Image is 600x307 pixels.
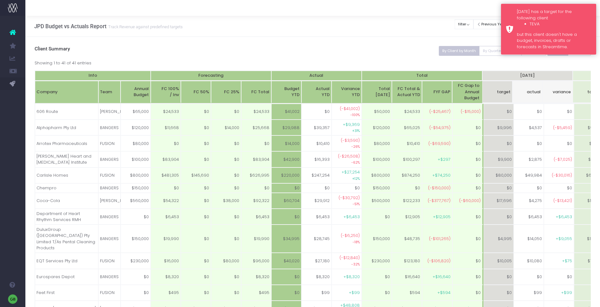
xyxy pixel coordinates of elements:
[151,285,181,301] td: $495
[151,71,271,81] th: Forecasting
[428,140,451,147] span: (-$69,590)
[514,253,544,269] td: $10,080
[107,23,183,29] small: Track Revenue against predefined targets
[35,46,70,52] span: Client Summary
[452,285,484,301] td: $0
[301,209,332,225] td: $6,453
[437,290,451,296] span: +$594
[362,193,392,209] td: $500,000
[98,167,121,183] td: FUSION
[121,81,151,103] th: Annual Budget: activate to sort column ascending
[452,151,484,167] td: $0
[514,135,544,151] td: $0
[211,269,241,285] td: $0
[392,285,422,301] td: $594
[362,225,392,253] td: $150,000
[121,151,151,167] td: $100,000
[392,183,422,193] td: $0
[392,104,422,120] td: $24,533
[484,285,514,301] td: $0
[429,236,451,242] span: (-$101,265)
[211,167,241,183] td: $0
[352,175,360,181] small: +12%
[121,104,151,120] td: $65,000
[271,120,301,135] td: $29,988
[181,135,211,151] td: $0
[211,183,241,193] td: $0
[455,19,473,29] button: filter
[341,169,360,175] span: +$27,254
[514,183,544,193] td: $0
[338,153,360,160] span: (-$26,508)
[271,81,301,103] th: BudgetYTD: activate to sort column ascending
[341,232,360,239] span: (-$6,250)
[151,193,181,209] td: $54,322
[341,137,360,144] span: (-$3,590)
[351,143,360,149] small: -26%
[484,193,514,209] td: $17,696
[151,104,181,120] td: $24,533
[98,209,121,225] td: BANGERS
[514,269,544,285] td: $0
[241,104,271,120] td: $24,533
[432,172,451,179] span: +$74,250
[98,225,121,253] td: BANGERS
[241,285,271,301] td: $495
[514,193,544,209] td: $4,275
[181,104,211,120] td: $0
[211,209,241,225] td: $0
[35,209,98,225] td: Department of Heart Rhythm Services RMH
[461,108,481,115] span: (-$15,000)
[484,209,514,225] td: $0
[484,151,514,167] td: $9,900
[514,151,544,167] td: $2,875
[98,135,121,151] td: FUSION
[35,183,98,193] td: Chempro
[121,225,151,253] td: $150,000
[241,269,271,285] td: $8,320
[98,81,121,103] th: Team: activate to sort column ascending
[362,209,392,225] td: $0
[271,253,301,269] td: $40,020
[301,104,332,120] td: $0
[301,135,332,151] td: $10,410
[514,285,544,301] td: $99
[553,89,571,95] span: variance
[35,151,98,167] td: [PERSON_NAME] Heart and [MEDICAL_DATA] Institute
[211,193,241,209] td: $38,000
[301,151,332,167] td: $16,393
[514,225,544,253] td: $14,050
[151,269,181,285] td: $8,320
[484,225,514,253] td: $4,995
[241,209,271,225] td: $6,453
[514,167,544,183] td: $49,984
[211,81,241,103] th: FC 25%: activate to sort column ascending
[151,81,181,103] th: FC 100%/ Inv: activate to sort column ascending
[98,104,121,120] td: [PERSON_NAME]
[332,81,362,103] th: VarianceYTD: activate to sort column ascending
[484,183,514,193] td: $0
[340,106,360,112] span: (-$41,002)
[121,167,151,183] td: $800,000
[392,193,422,209] td: $122,233
[438,156,451,163] span: +$297
[530,21,591,27] li: TEVA
[428,185,451,191] span: (-$150,000)
[121,193,151,209] td: $560,000
[452,167,484,183] td: $0
[181,285,211,301] td: $0
[392,120,422,135] td: $65,025
[181,209,211,225] td: $0
[554,156,572,163] span: (-$7,025)
[514,209,544,225] td: $6,453
[151,135,181,151] td: $0
[211,120,241,135] td: $14,000
[439,46,546,56] div: Small button group
[35,120,98,135] td: Alphapharm Pty Ltd
[556,214,572,220] span: +$6,453
[181,253,211,269] td: $0
[544,135,574,151] td: $0
[271,193,301,209] td: $60,704
[552,172,572,179] span: (-$30,016)
[211,104,241,120] td: $0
